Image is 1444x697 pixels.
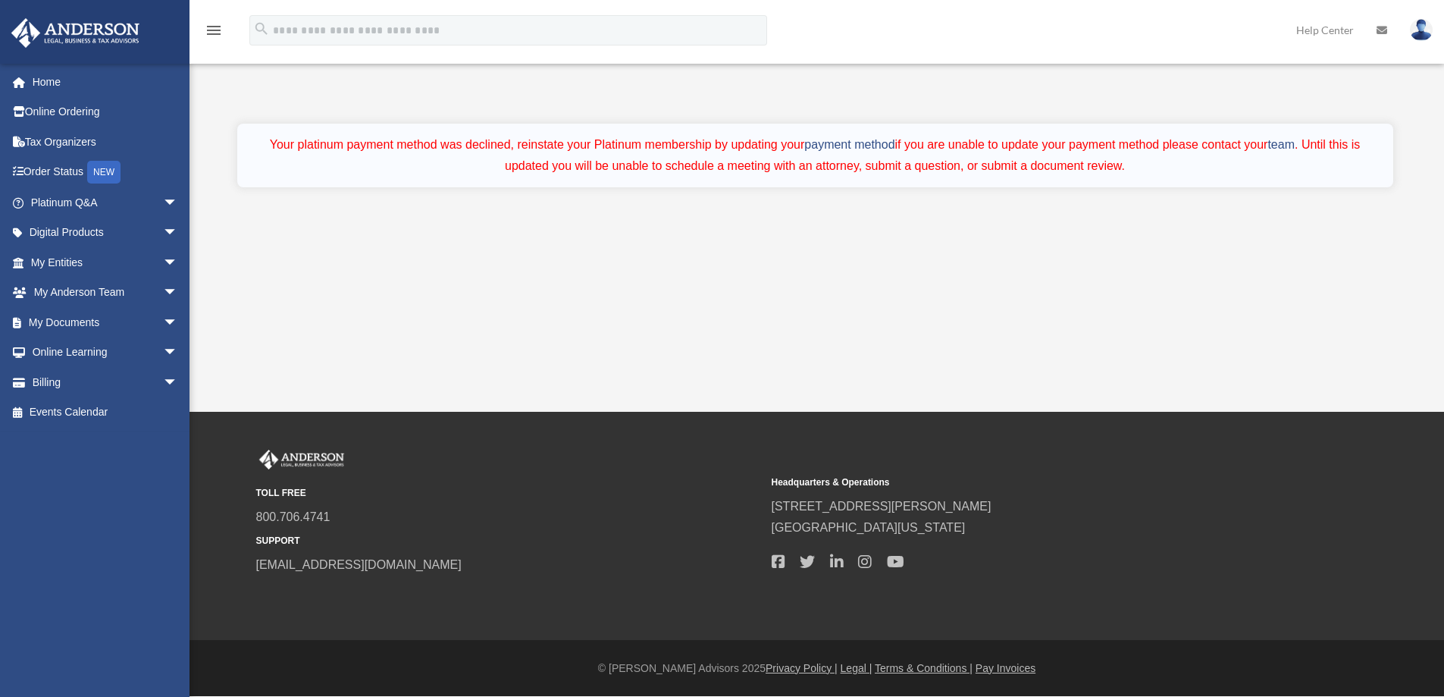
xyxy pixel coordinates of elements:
span: arrow_drop_down [163,247,193,278]
a: My Entitiesarrow_drop_down [11,247,201,278]
span: arrow_drop_down [163,307,193,338]
a: [GEOGRAPHIC_DATA][US_STATE] [772,521,966,534]
img: Anderson Advisors Platinum Portal [256,450,347,469]
img: User Pic [1410,19,1433,41]
a: Order StatusNEW [11,157,201,188]
a: 800.706.4741 [256,510,330,523]
span: arrow_drop_down [163,338,193,369]
span: arrow_drop_down [163,218,193,249]
small: Headquarters & Operations [772,475,1276,491]
span: arrow_drop_down [163,278,193,309]
a: menu [205,27,223,39]
a: Digital Productsarrow_drop_down [11,218,201,248]
div: NEW [87,161,121,184]
div: Your platinum payment method was declined, reinstate your Platinum membership by updating your if... [248,134,1383,177]
a: My Documentsarrow_drop_down [11,307,201,338]
img: Anderson Advisors Platinum Portal [7,18,144,48]
a: [STREET_ADDRESS][PERSON_NAME] [772,500,991,513]
a: Home [11,67,201,97]
span: arrow_drop_down [163,187,193,218]
a: Billingarrow_drop_down [11,367,201,397]
a: My Anderson Teamarrow_drop_down [11,278,201,308]
a: team [1267,138,1295,151]
a: [EMAIL_ADDRESS][DOMAIN_NAME] [256,558,462,571]
a: Privacy Policy | [766,662,838,674]
a: Online Ordering [11,97,201,127]
a: Events Calendar [11,397,201,428]
a: Tax Organizers [11,127,201,157]
small: SUPPORT [256,533,761,549]
small: TOLL FREE [256,485,761,501]
a: Legal | [841,662,872,674]
div: © [PERSON_NAME] Advisors 2025 [190,659,1444,678]
span: arrow_drop_down [163,367,193,398]
i: menu [205,21,223,39]
i: search [253,20,270,37]
a: Online Learningarrow_drop_down [11,338,201,368]
a: Terms & Conditions | [875,662,973,674]
a: Platinum Q&Aarrow_drop_down [11,187,201,218]
a: Pay Invoices [976,662,1035,674]
a: payment method [804,138,894,151]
